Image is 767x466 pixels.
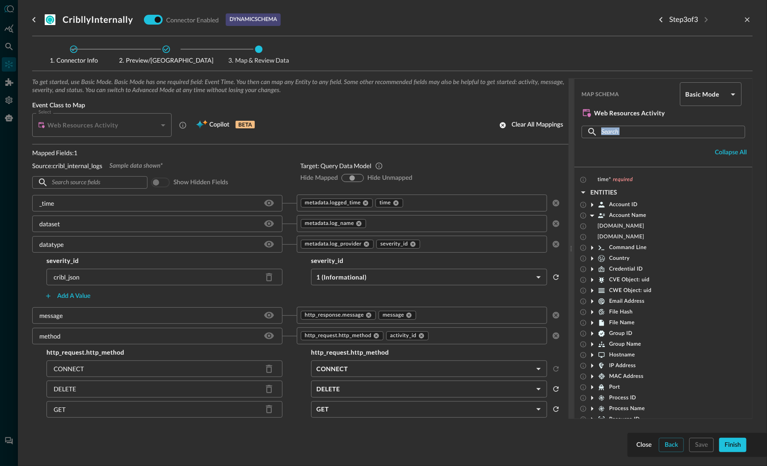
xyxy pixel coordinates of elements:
[594,109,665,118] h5: Web Resources Activity
[715,147,747,158] div: Collapse all
[305,241,362,248] span: metadata.log_provider
[582,91,676,97] span: Map Schema
[609,201,638,208] span: Account ID
[32,78,569,94] span: To get started, use Basic Mode. Basic Mode has one required field: Event Time. You then can map a...
[609,362,636,369] span: IP Address
[190,118,260,132] button: CopilotBETA
[39,240,64,249] div: datatype
[590,187,617,198] div: ENTITIES
[383,312,404,319] span: message
[375,199,403,208] div: time
[173,178,228,186] span: Show hidden fields
[39,311,63,320] div: message
[609,276,649,284] span: CVE Object: uid
[551,310,561,321] button: clear selected values
[301,240,374,249] div: metadata.log_provider
[57,291,91,302] div: Add a value
[654,13,668,27] button: Previous step
[341,174,364,182] div: show-all
[110,162,163,170] span: Sample data shown*
[609,373,644,380] span: MAC Address
[316,273,533,282] h5: 1 (Informational)
[32,348,297,357] h5: http_request.http_method
[609,319,635,326] span: File Name
[221,57,297,64] span: Map & Review Data
[551,239,561,250] button: clear selected values
[379,311,416,320] div: message
[709,145,752,160] button: Collapse all
[316,405,533,414] h5: GET
[609,309,633,316] span: File Hash
[685,90,727,99] h5: Basic Mode
[301,331,383,340] div: http_request.http_method
[609,384,620,391] span: Port
[551,218,561,229] button: clear selected values
[179,121,187,129] svg: Web Resources Activity events describe actions executed on a set of Web Resources.
[609,394,636,402] span: Process ID
[305,332,371,339] span: http_request.http_method
[262,216,276,231] button: Hide/Show source field
[32,161,102,170] p: Source: cribl_internal_logs
[32,102,569,110] span: Event Class to Map
[551,198,561,208] button: clear selected values
[609,287,652,294] span: CWE Object: uid
[39,289,96,303] button: Add a value
[578,185,623,199] button: ENTITIES
[300,161,371,170] p: Target: Query Data Model
[236,121,255,128] p: BETA
[262,270,276,284] button: Delete source field
[609,330,632,337] span: Group ID
[262,382,276,396] button: Delete source field
[375,162,383,170] svg: Query’s Data Model (QDM) is based on the Open Cybersecurity Schema Framework (OCSF). QDM aims to ...
[39,331,60,341] div: method
[262,237,276,251] button: Hide/Show source field
[54,364,84,373] div: CONNECT
[262,308,276,322] button: Hide/Show source field
[613,176,633,183] span: required
[262,196,276,210] button: Hide/Show source field
[229,16,277,24] p: dynamic schema
[609,266,643,273] span: Credential ID
[609,244,647,251] span: Command Line
[301,199,373,208] div: metadata.logged_time
[32,148,286,157] p: Mapped Fields: 1
[54,272,80,282] div: cribl_json
[38,109,51,116] label: Select
[598,223,645,230] span: [DOMAIN_NAME]
[262,329,276,343] button: Hide/Show source field
[551,270,561,284] button: reset selected values
[551,382,561,396] button: reset selected values
[301,311,376,320] div: http_response.message
[609,341,641,348] span: Group Name
[305,312,364,319] span: http_response.message
[316,364,533,373] h5: CONNECT
[609,405,645,412] span: Process Name
[390,332,417,339] span: activity_id
[47,121,118,130] h5: Web Resources Activity
[379,199,391,207] span: time
[601,124,725,140] input: Search
[742,14,753,25] button: close-drawer
[316,385,533,394] h5: DELETE
[63,14,133,25] h3: CribllyInternally
[52,174,127,191] input: Search source fields
[209,119,229,131] span: Copilot
[609,416,640,423] span: Resource ID
[512,119,563,131] div: Clear all mappings
[305,199,361,207] span: metadata.logged_time
[551,402,561,416] button: reset selected values
[54,405,66,414] div: GET
[297,348,561,357] h5: http_request.http_method
[262,362,276,376] button: Delete source field
[39,219,60,229] div: dataset
[609,255,630,262] span: Country
[54,384,76,394] div: DELETE
[166,15,219,25] p: Connector Enabled
[386,331,429,340] div: activity_id
[36,57,112,64] span: Connector Info
[376,240,420,249] div: severity_id
[669,14,698,25] p: Step 3 of 3
[598,233,645,241] span: [DOMAIN_NAME]
[598,176,611,183] span: time*
[45,14,55,25] svg: Cribl Search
